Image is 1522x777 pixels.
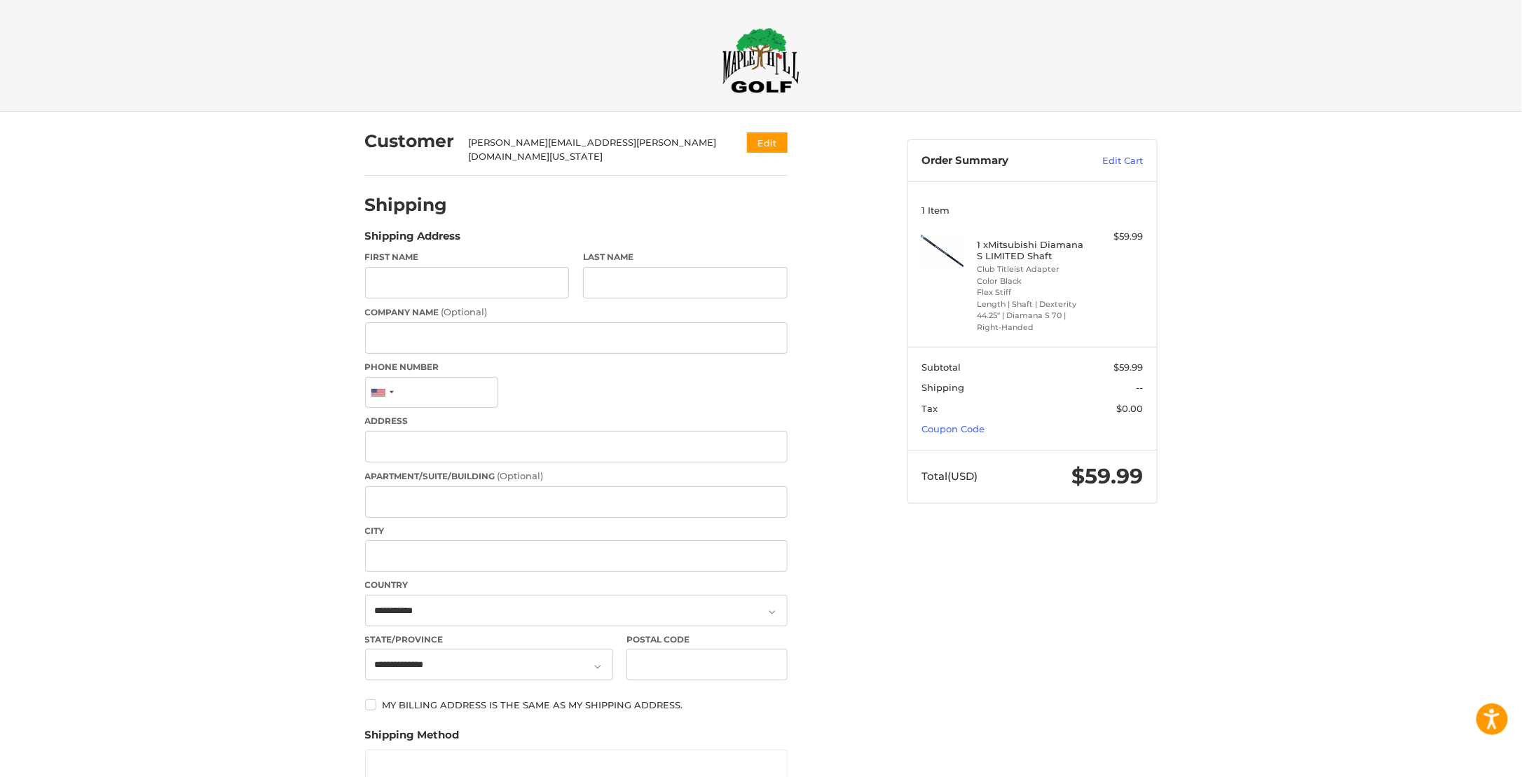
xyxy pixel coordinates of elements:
label: My billing address is the same as my shipping address. [365,699,788,710]
h2: Customer [365,130,455,152]
span: $59.99 [1071,463,1143,489]
a: Edit Cart [1072,154,1143,168]
button: Edit [747,132,788,153]
label: State/Province [365,633,613,646]
span: Total (USD) [921,469,978,483]
span: $59.99 [1113,362,1143,373]
label: Apartment/Suite/Building [365,469,788,483]
li: Club Titleist Adapter [977,263,1084,275]
h4: 1 x Mitsubishi Diamana S LIMITED Shaft [977,239,1084,262]
label: First Name [365,251,570,263]
label: Postal Code [626,633,788,646]
label: Address [365,415,788,427]
li: Color Black [977,275,1084,287]
label: Phone Number [365,361,788,373]
label: City [365,525,788,537]
label: Country [365,579,788,591]
small: (Optional) [441,306,488,317]
li: Length | Shaft | Dexterity 44.25" | Diamana S 70 | Right-Handed [977,298,1084,334]
span: $0.00 [1116,403,1143,414]
div: United States: +1 [366,378,398,408]
label: Company Name [365,305,788,319]
span: Tax [921,403,938,414]
a: Coupon Code [921,423,985,434]
div: [PERSON_NAME][EMAIL_ADDRESS][PERSON_NAME][DOMAIN_NAME][US_STATE] [468,136,720,163]
div: $59.99 [1088,230,1143,244]
span: Subtotal [921,362,961,373]
label: Last Name [583,251,788,263]
span: Shipping [921,382,964,393]
img: Maple Hill Golf [722,27,800,93]
li: Flex Stiff [977,287,1084,298]
span: -- [1136,382,1143,393]
h3: Order Summary [921,154,1072,168]
small: (Optional) [498,470,544,481]
h3: 1 Item [921,205,1143,216]
legend: Shipping Method [365,727,460,750]
legend: Shipping Address [365,228,461,251]
h2: Shipping [365,194,448,216]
